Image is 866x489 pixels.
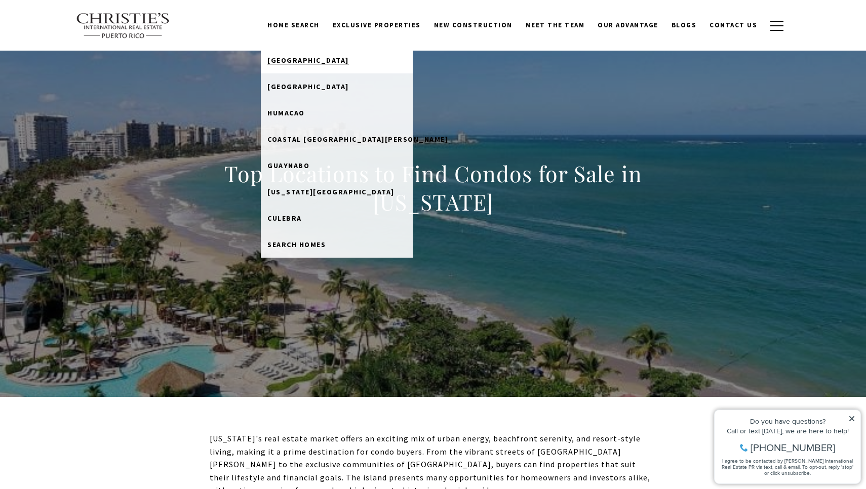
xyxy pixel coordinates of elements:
[665,16,703,35] a: Blogs
[591,16,665,35] a: Our Advantage
[11,32,146,39] div: Call or text [DATE], we are here to help!
[267,240,326,249] span: Search Homes
[519,16,592,35] a: Meet the Team
[11,23,146,30] div: Do you have questions?
[267,161,309,170] span: Guaynabo
[427,16,519,35] a: New Construction
[261,152,413,179] a: Guaynabo
[261,73,413,100] a: Rio Grande
[261,100,413,126] a: Humacao
[333,21,421,29] span: Exclusive Properties
[42,48,126,58] span: [PHONE_NUMBER]
[672,21,697,29] span: Blogs
[326,16,427,35] a: Exclusive Properties
[13,62,144,81] span: I agree to be contacted by [PERSON_NAME] International Real Estate PR via text, call & email. To ...
[764,11,790,40] button: button
[261,16,326,35] a: Home Search
[267,82,349,91] span: [GEOGRAPHIC_DATA]
[261,179,413,205] a: Puerto Rico West Coast
[598,21,658,29] span: Our Advantage
[267,187,395,196] span: [US_STATE][GEOGRAPHIC_DATA]
[434,21,513,29] span: New Construction
[267,214,302,223] span: Culebra
[261,47,413,73] a: Dorado Beach
[261,231,413,258] a: search
[267,56,349,65] span: [GEOGRAPHIC_DATA]
[267,108,305,117] span: Humacao
[261,126,413,152] a: Coastal San Juan
[267,135,448,144] span: Coastal [GEOGRAPHIC_DATA][PERSON_NAME]
[76,13,170,39] img: Christie's International Real Estate text transparent background
[210,159,656,216] h1: Top Locations to Find Condos for Sale in [US_STATE]
[710,21,757,29] span: Contact Us
[261,205,413,231] a: Culebra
